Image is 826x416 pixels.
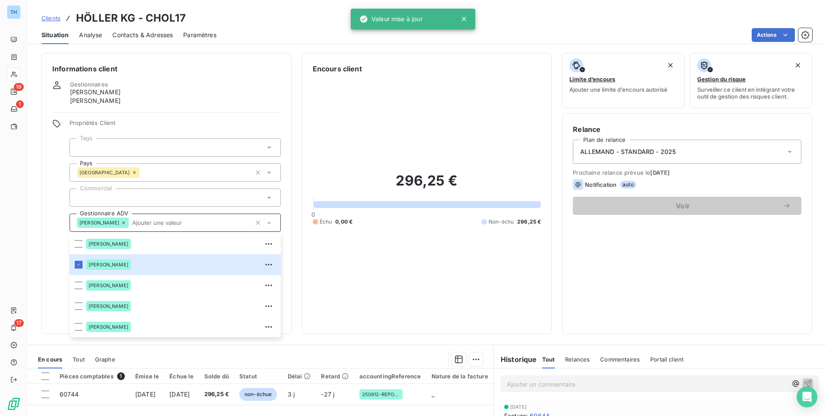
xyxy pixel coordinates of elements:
div: Retard [321,373,349,380]
span: 296,25 € [204,390,229,399]
h6: Informations client [52,64,281,74]
span: 1 [117,372,125,380]
span: [DATE] [135,390,156,398]
span: 3 j [288,390,295,398]
h3: HÖLLER KG - CHOL17 [76,10,186,26]
div: Échue le [169,373,194,380]
span: _ [432,390,434,398]
span: Relances [565,356,590,363]
span: Gestion du risque [697,76,746,83]
button: Limite d’encoursAjouter une limite d’encours autorisé [562,53,684,108]
span: [PERSON_NAME] [89,324,128,330]
div: Open Intercom Messenger [797,387,817,407]
span: [DATE] [169,390,190,398]
button: Actions [752,28,795,42]
div: Pièces comptables [60,372,125,380]
span: Commentaires [600,356,640,363]
h2: 296,25 € [313,172,541,198]
span: [DATE] [510,404,527,410]
span: 19 [14,83,24,91]
span: Prochaine relance prévue le [573,169,801,176]
div: Solde dû [204,373,229,380]
span: non-échue [239,388,277,401]
div: Nature de la facture [432,373,488,380]
span: Analyse [79,31,102,39]
span: [PERSON_NAME] [89,262,128,267]
span: 0 [311,211,315,218]
span: [PERSON_NAME] [70,88,121,96]
span: 17 [14,319,24,327]
img: Logo LeanPay [7,397,21,411]
span: Surveiller ce client en intégrant votre outil de gestion des risques client. [697,86,805,100]
span: Non-échu [489,218,514,226]
span: Paramètres [183,31,216,39]
span: 1 [16,100,24,108]
span: [GEOGRAPHIC_DATA] [79,170,130,175]
span: Graphe [95,356,115,363]
span: 0,00 € [335,218,353,226]
span: Gestionnaires [70,81,108,88]
span: En cours [38,356,62,363]
span: Limite d’encours [569,76,615,83]
div: accountingReference [359,373,421,380]
span: auto [620,181,636,189]
span: [PERSON_NAME] [70,96,121,105]
span: Tout [542,356,555,363]
button: Gestion du risqueSurveiller ce client en intégrant votre outil de gestion des risques client. [690,53,812,108]
span: Voir [583,202,782,209]
div: Statut [239,373,277,380]
span: [PERSON_NAME] [89,304,128,309]
span: Échu [320,218,332,226]
h6: Encours client [313,64,362,74]
span: ALLEMAND - STANDARD - 2025 [580,147,676,156]
span: -27 j [321,390,334,398]
input: Ajouter une valeur [77,144,84,151]
span: [PERSON_NAME] [89,241,128,246]
span: [PERSON_NAME] [89,283,128,288]
span: Situation [41,31,69,39]
span: 296,25 € [517,218,541,226]
span: 60744 [60,390,79,398]
h6: Historique [494,354,537,365]
button: Voir [573,197,801,215]
span: Contacts & Adresses [112,31,173,39]
span: Tout [73,356,85,363]
span: Portail client [650,356,683,363]
h6: Relance [573,124,801,134]
input: Ajouter une valeur [129,219,251,227]
input: Ajouter une valeur [77,194,84,202]
span: Notification [585,181,616,188]
span: Propriétés Client [70,119,281,131]
div: TH [7,5,21,19]
span: Clients [41,15,60,22]
a: Clients [41,14,60,22]
span: [DATE] [650,169,670,176]
span: [PERSON_NAME] [79,220,119,225]
span: Ajouter une limite d’encours autorisé [569,86,667,93]
div: Émise le [135,373,159,380]
span: 250912-REPORTMF [362,392,400,397]
div: Valeur mise à jour [359,11,423,27]
div: Délai [288,373,311,380]
input: Ajouter une valeur [140,169,146,176]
